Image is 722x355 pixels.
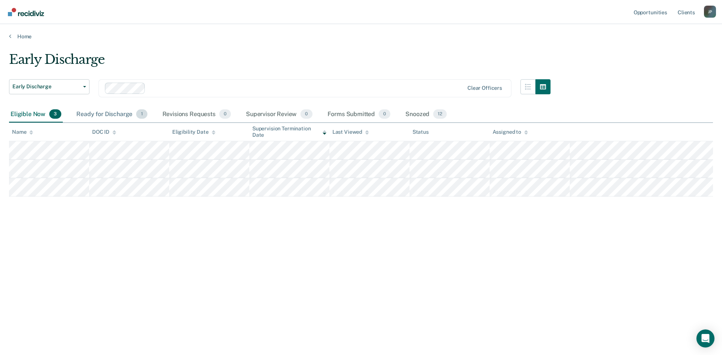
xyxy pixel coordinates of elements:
span: 0 [300,109,312,119]
div: Forms Submitted0 [326,106,392,123]
span: 0 [379,109,390,119]
button: Profile dropdown button [704,6,716,18]
div: DOC ID [92,129,116,135]
div: Status [413,129,429,135]
div: J P [704,6,716,18]
div: Clear officers [467,85,502,91]
span: 1 [136,109,147,119]
span: 3 [49,109,61,119]
span: 12 [433,109,447,119]
button: Early Discharge [9,79,89,94]
div: Name [12,129,33,135]
span: Early Discharge [12,83,80,90]
div: Open Intercom Messenger [696,329,714,347]
div: Supervisor Review0 [244,106,314,123]
span: 0 [219,109,231,119]
div: Eligibility Date [172,129,215,135]
div: Revisions Requests0 [161,106,232,123]
div: Eligible Now3 [9,106,63,123]
img: Recidiviz [8,8,44,16]
div: Supervision Termination Date [252,125,326,138]
div: Assigned to [493,129,528,135]
div: Last Viewed [332,129,369,135]
div: Ready for Discharge1 [75,106,149,123]
a: Home [9,33,713,40]
div: Early Discharge [9,52,551,73]
div: Snoozed12 [404,106,448,123]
